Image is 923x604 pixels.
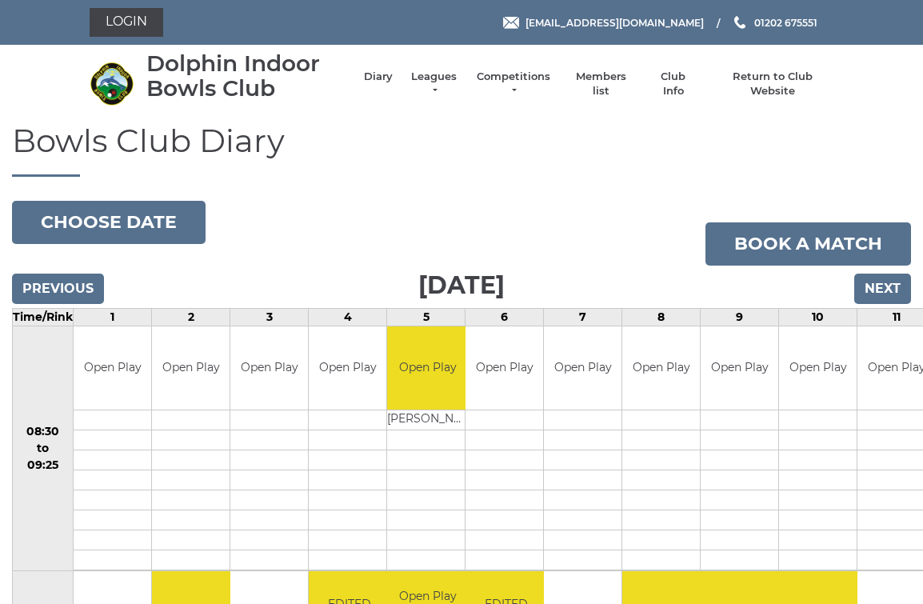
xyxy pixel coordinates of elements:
td: [PERSON_NAME] [387,410,468,430]
div: Dolphin Indoor Bowls Club [146,51,348,101]
a: Login [90,8,163,37]
td: Open Play [701,326,778,410]
td: 1 [74,308,152,326]
img: Phone us [734,16,745,29]
a: Competitions [475,70,552,98]
a: Leagues [409,70,459,98]
td: Open Play [622,326,700,410]
a: Club Info [650,70,697,98]
input: Next [854,274,911,304]
button: Choose date [12,201,206,244]
td: Time/Rink [13,308,74,326]
td: Open Play [230,326,308,410]
td: Open Play [152,326,230,410]
td: Open Play [544,326,621,410]
td: 7 [544,308,622,326]
img: Dolphin Indoor Bowls Club [90,62,134,106]
td: 6 [465,308,544,326]
td: 5 [387,308,465,326]
a: Diary [364,70,393,84]
h1: Bowls Club Diary [12,123,911,177]
td: Open Play [387,326,468,410]
td: 2 [152,308,230,326]
a: Return to Club Website [713,70,833,98]
span: [EMAIL_ADDRESS][DOMAIN_NAME] [525,16,704,28]
td: 10 [779,308,857,326]
span: 01202 675551 [754,16,817,28]
td: Open Play [309,326,386,410]
td: 08:30 to 09:25 [13,326,74,571]
a: Email [EMAIL_ADDRESS][DOMAIN_NAME] [503,15,704,30]
a: Book a match [705,222,911,266]
img: Email [503,17,519,29]
td: Open Play [74,326,151,410]
a: Phone us 01202 675551 [732,15,817,30]
td: 3 [230,308,309,326]
td: Open Play [465,326,543,410]
td: 4 [309,308,387,326]
a: Members list [567,70,633,98]
td: 9 [701,308,779,326]
td: Open Play [779,326,857,410]
input: Previous [12,274,104,304]
td: 8 [622,308,701,326]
